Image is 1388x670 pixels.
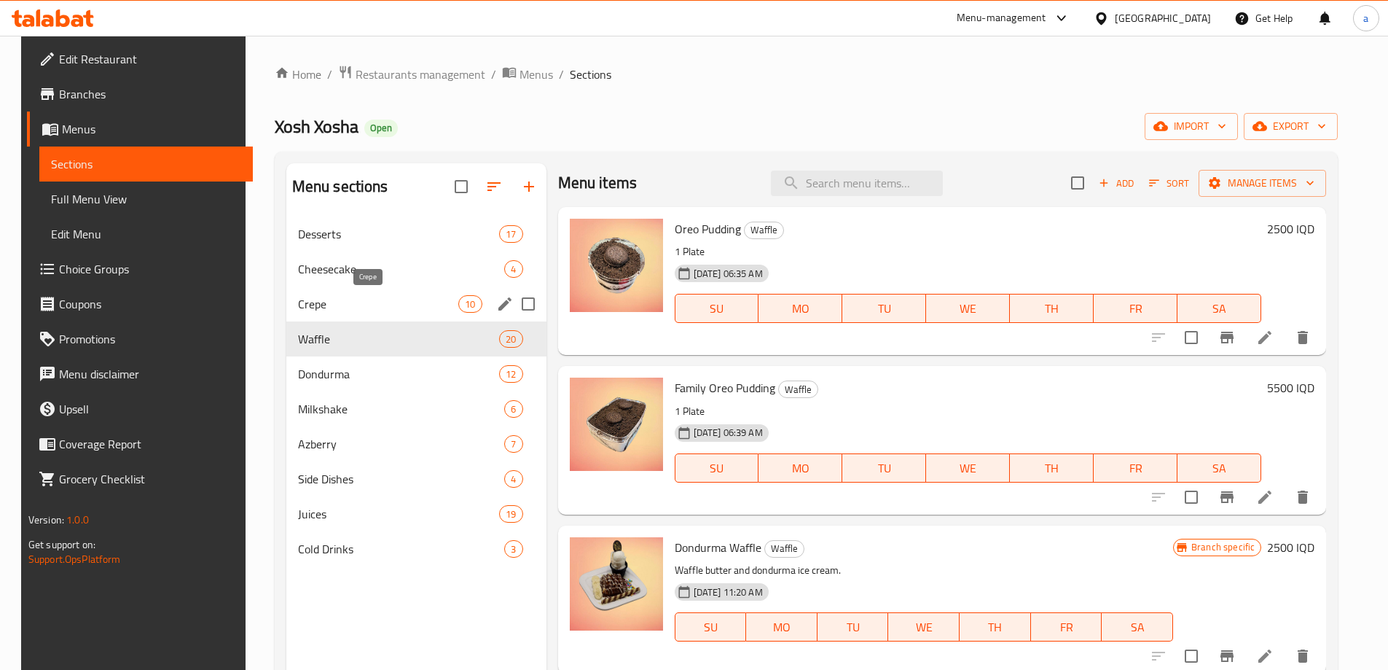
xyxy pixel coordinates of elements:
span: MO [752,617,812,638]
button: import [1145,113,1238,140]
span: Milkshake [298,400,505,418]
span: SA [1183,298,1255,319]
span: Select section [1062,168,1093,198]
span: Juices [298,505,500,523]
span: import [1156,117,1226,136]
button: FR [1094,453,1177,483]
h2: Menu items [558,172,638,194]
div: items [504,435,522,453]
span: Select to update [1176,482,1207,513]
span: Open [364,122,398,134]
span: 4 [505,262,522,276]
span: 17 [500,227,522,241]
span: Cold Drinks [298,540,505,558]
span: TU [848,458,920,479]
button: export [1244,113,1338,140]
span: 6 [505,402,522,416]
span: Promotions [59,330,241,348]
a: Sections [39,147,253,182]
p: 1 Plate [675,243,1262,261]
button: TH [960,612,1031,642]
a: Menus [502,65,553,84]
span: Sort [1149,175,1189,192]
span: TH [1016,458,1088,479]
span: [DATE] 06:35 AM [688,267,769,281]
span: 7 [505,437,522,451]
button: Branch-specific-item [1209,480,1244,515]
div: [GEOGRAPHIC_DATA] [1115,10,1211,26]
div: Side Dishes [298,470,505,488]
span: 3 [505,542,522,556]
button: TU [817,612,889,642]
span: SU [681,617,741,638]
div: items [504,540,522,558]
span: a [1363,10,1368,26]
span: Xosh Xosha [275,110,358,143]
a: Restaurants management [338,65,485,84]
div: items [504,260,522,278]
div: Desserts17 [286,217,546,252]
span: WE [894,617,954,638]
div: Menu-management [957,9,1046,27]
span: Waffle [745,222,783,238]
span: Restaurants management [356,66,485,83]
a: Coverage Report [27,426,253,461]
span: Branches [59,85,241,103]
a: Full Menu View [39,182,253,217]
button: delete [1285,320,1320,355]
span: Sort items [1140,172,1199,195]
button: SA [1102,612,1173,642]
span: Select to update [1176,322,1207,353]
a: Coupons [27,287,253,322]
span: 20 [500,332,522,346]
a: Menu disclaimer [27,357,253,392]
span: 1.0.0 [66,510,89,529]
p: Waffle butter and dondurma ice cream. [675,561,1173,580]
a: Menus [27,112,253,147]
button: edit [494,293,516,315]
button: WE [888,612,960,642]
span: Sections [570,66,611,83]
span: Choice Groups [59,260,241,278]
div: items [499,365,522,383]
span: Get support on: [28,535,95,554]
span: Oreo Pudding [675,218,741,240]
button: MO [746,612,817,642]
span: Coupons [59,295,241,313]
span: Dondurma [298,365,500,383]
h2: Menu sections [292,176,388,198]
div: Dondurma12 [286,357,546,392]
nav: breadcrumb [275,65,1338,84]
span: Grocery Checklist [59,470,241,488]
span: WE [932,298,1004,319]
span: [DATE] 11:20 AM [688,585,769,599]
div: items [499,505,522,523]
button: Manage items [1199,170,1326,197]
p: 1 Plate [675,402,1262,421]
a: Upsell [27,392,253,426]
div: Milkshake6 [286,392,546,426]
span: Branch specific [1185,540,1260,554]
div: Cold Drinks3 [286,531,546,566]
span: Menu disclaimer [59,365,241,383]
span: Add [1097,175,1136,192]
a: Home [275,66,321,83]
span: 10 [459,297,481,311]
div: items [504,400,522,418]
button: delete [1285,480,1320,515]
span: Manage items [1210,174,1314,192]
li: / [491,66,496,83]
div: Desserts [298,225,500,243]
span: Edit Restaurant [59,50,241,68]
span: Waffle [298,330,500,348]
h6: 2500 IQD [1267,219,1314,239]
span: export [1255,117,1326,136]
div: items [504,470,522,488]
span: SU [681,458,753,479]
img: Family Oreo Pudding [570,378,663,471]
span: SU [681,298,753,319]
div: Azberry [298,435,505,453]
span: Menus [519,66,553,83]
